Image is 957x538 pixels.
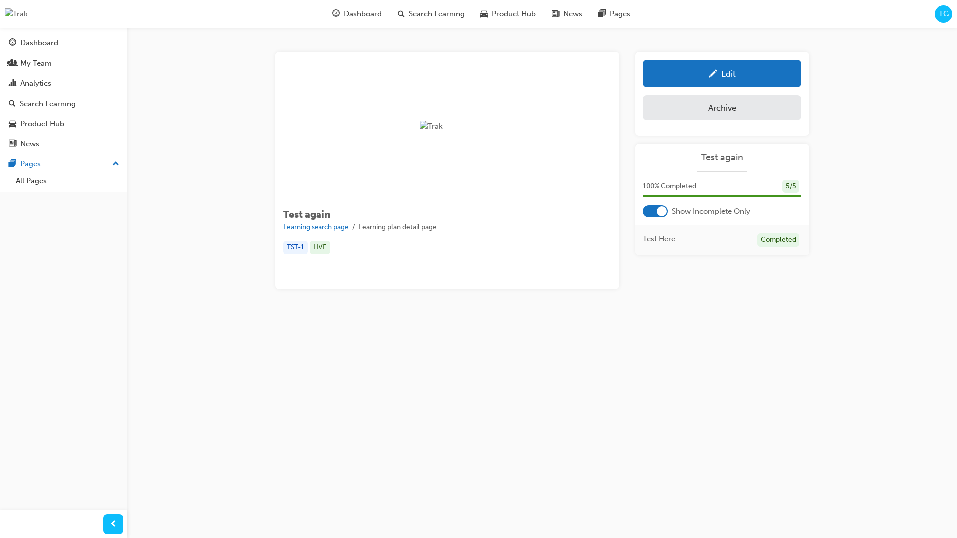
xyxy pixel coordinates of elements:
span: pencil-icon [709,70,717,80]
a: Dashboard [4,34,123,52]
div: LIVE [310,241,330,254]
span: news-icon [9,140,16,149]
img: Trak [5,8,28,20]
span: people-icon [9,59,16,68]
span: car-icon [9,120,16,129]
span: news-icon [552,8,559,20]
button: DashboardMy TeamAnalyticsSearch LearningProduct HubNews [4,32,123,155]
li: Learning plan detail page [359,222,437,233]
a: Product Hub [4,115,123,133]
a: Learning search page [283,223,349,231]
div: TST-1 [283,241,308,254]
div: News [20,138,39,150]
a: car-iconProduct Hub [473,4,544,24]
span: News [563,8,582,20]
span: TG [939,8,949,20]
div: Edit [721,69,736,79]
span: prev-icon [110,518,117,531]
button: TG [935,5,952,23]
a: News [4,135,123,153]
span: search-icon [398,8,405,20]
button: Archive [643,95,801,120]
span: pages-icon [9,160,16,169]
span: Search Learning [409,8,465,20]
span: guage-icon [9,39,16,48]
div: Analytics [20,78,51,89]
img: Trak [420,121,475,132]
span: guage-icon [332,8,340,20]
a: news-iconNews [544,4,590,24]
div: Dashboard [20,37,58,49]
button: Pages [4,155,123,173]
a: Analytics [4,74,123,93]
div: Search Learning [20,98,76,110]
div: Pages [20,158,41,170]
span: 100 % Completed [643,181,696,192]
span: Test again [283,209,330,220]
span: Dashboard [344,8,382,20]
span: up-icon [112,158,119,171]
a: pages-iconPages [590,4,638,24]
span: Show Incomplete Only [672,206,750,217]
div: 5 / 5 [782,180,799,193]
a: My Team [4,54,123,73]
span: search-icon [9,100,16,109]
span: Product Hub [492,8,536,20]
div: Archive [708,103,736,113]
a: Search Learning [4,95,123,113]
span: pages-icon [598,8,606,20]
span: Pages [610,8,630,20]
a: Edit [643,60,801,87]
div: Completed [757,233,799,247]
a: search-iconSearch Learning [390,4,473,24]
div: My Team [20,58,52,69]
a: All Pages [12,173,123,189]
span: Test Here [643,233,675,245]
a: guage-iconDashboard [324,4,390,24]
span: chart-icon [9,79,16,88]
a: Test again [643,152,801,163]
div: Product Hub [20,118,64,130]
span: car-icon [480,8,488,20]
